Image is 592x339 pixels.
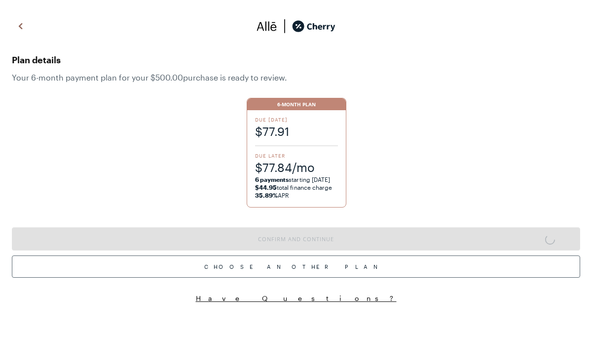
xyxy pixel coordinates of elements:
strong: 6 payments [255,176,289,183]
span: $77.84/mo [255,159,338,175]
button: Have Questions? [12,294,580,303]
img: svg%3e [277,19,292,34]
img: svg%3e [257,19,277,34]
img: svg%3e [15,19,27,34]
span: Plan details [12,52,580,68]
strong: 35.89% [255,192,278,199]
strong: $44.95 [255,184,277,191]
span: Your 6 -month payment plan for your $500.00 purchase is ready to review. [12,73,580,82]
div: Choose Another Plan [12,255,580,278]
div: 6-Month Plan [247,98,346,110]
span: Due Later [255,152,338,159]
span: Due [DATE] [255,116,338,123]
img: cherry_black_logo-DrOE_MJI.svg [292,19,335,34]
span: starting [DATE] total finance charge APR [255,175,338,199]
button: Confirm and Continue [12,227,580,251]
span: $77.91 [255,123,338,139]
